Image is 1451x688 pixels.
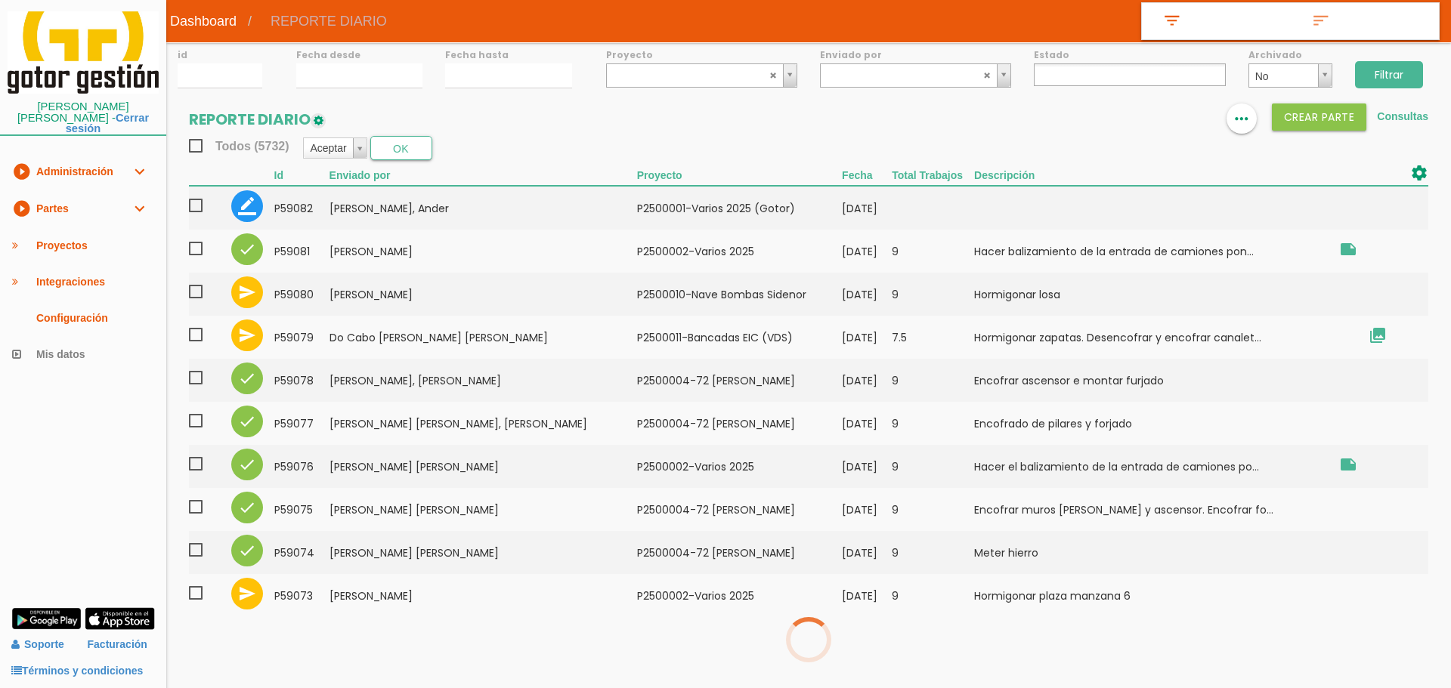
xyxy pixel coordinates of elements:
label: Estado [1034,48,1225,61]
td: P2500002-Varios 2025 [637,574,842,617]
td: [DATE] [842,488,892,531]
th: Enviado por [329,164,637,186]
td: 59073 [274,574,329,617]
td: P2500004-72 [PERSON_NAME] [637,359,842,402]
a: Aceptar [304,138,366,158]
td: [DATE] [842,574,892,617]
i: border_color [238,197,256,215]
a: sort [1291,3,1440,39]
th: Proyecto [637,164,842,186]
i: check [238,541,256,560]
i: Obra Zarautz [1339,455,1357,474]
td: Encofrado de pilares y forjado [974,402,1330,445]
td: 9 [892,402,974,445]
a: No [1248,63,1333,88]
td: [DATE] [842,445,892,488]
td: 59080 [274,273,329,316]
td: 59076 [274,445,329,488]
td: [PERSON_NAME] [PERSON_NAME] [329,531,637,574]
input: Filtrar [1355,61,1423,88]
td: [PERSON_NAME] [329,574,637,617]
td: [DATE] [842,402,892,445]
label: id [178,48,262,61]
i: check [238,455,256,474]
i: send [238,326,256,344]
td: [DATE] [842,230,892,273]
label: Fecha hasta [445,48,572,61]
i: play_circle_filled [12,153,30,190]
a: Crear PARTE [1272,110,1367,122]
button: Crear PARTE [1272,103,1367,131]
label: Archivado [1248,48,1333,61]
td: Hormigonar plaza manzana 6 [974,574,1330,617]
img: itcons-logo [8,11,159,94]
td: 9 [892,230,974,273]
td: [PERSON_NAME] [PERSON_NAME] [329,488,637,531]
td: P2500004-72 [PERSON_NAME] [637,531,842,574]
td: Hormigonar losa [974,273,1330,316]
td: P2500011-Bancadas EIC (VDS) [637,316,842,359]
td: Hacer el balizamiento de la entrada de camiones po... [974,445,1330,488]
a: filter_list [1142,3,1291,39]
span: Aceptar [310,138,346,158]
label: Fecha desde [296,48,423,61]
td: 59081 [274,230,329,273]
a: Consultas [1377,110,1428,122]
th: Id [274,164,329,186]
i: collections [1369,326,1387,344]
td: [DATE] [842,273,892,316]
i: Obra carretera Zarautz [1339,240,1357,258]
td: P2500001-Varios 2025 (Gotor) [637,186,842,230]
td: 59078 [274,359,329,402]
td: [PERSON_NAME] [PERSON_NAME] [329,445,637,488]
td: 59075 [274,488,329,531]
a: Cerrar sesión [66,112,149,135]
td: 9 [892,574,974,617]
i: expand_more [130,153,148,190]
td: Meter hierro [974,531,1330,574]
td: [PERSON_NAME] [329,273,637,316]
span: No [1255,64,1313,88]
img: google-play.png [11,607,82,630]
th: Descripción [974,164,1330,186]
label: Proyecto [606,48,797,61]
td: Encofrar muros [PERSON_NAME] y ascensor. Encofrar fo... [974,488,1330,531]
td: Hacer balizamiento de la entrada de camiones pon... [974,230,1330,273]
td: P2500004-72 [PERSON_NAME] [637,402,842,445]
i: play_circle_filled [12,190,30,227]
td: 9 [892,359,974,402]
td: P2500004-72 [PERSON_NAME] [637,488,842,531]
td: [DATE] [842,316,892,359]
td: 7.5 [892,316,974,359]
i: check [238,240,256,258]
td: 59077 [274,402,329,445]
span: REPORTE DIARIO [259,2,398,40]
label: Enviado por [820,48,1011,61]
td: 9 [892,273,974,316]
td: 9 [892,488,974,531]
td: 59082 [274,186,329,230]
td: [PERSON_NAME], Ander [329,186,637,230]
td: Do Cabo [PERSON_NAME] [PERSON_NAME] [329,316,637,359]
i: check [238,412,256,430]
a: Facturación [88,631,147,658]
i: more_horiz [1232,103,1251,134]
th: Total Trabajos [892,164,974,186]
h2: REPORTE DIARIO [189,111,326,128]
img: app-store.png [85,607,155,630]
i: send [238,585,256,603]
i: settings [1410,164,1428,182]
th: Fecha [842,164,892,186]
td: [PERSON_NAME], [PERSON_NAME] [329,359,637,402]
td: [PERSON_NAME] [PERSON_NAME], [PERSON_NAME] [329,402,637,445]
span: Todos (5732) [189,137,289,156]
a: Soporte [11,638,64,650]
i: sort [1309,11,1333,31]
td: 59079 [274,316,329,359]
td: [PERSON_NAME] [329,230,637,273]
i: check [238,369,256,387]
td: 59074 [274,531,329,574]
td: Encofrar ascensor e montar furjado [974,359,1330,402]
td: 9 [892,531,974,574]
td: 9 [892,445,974,488]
